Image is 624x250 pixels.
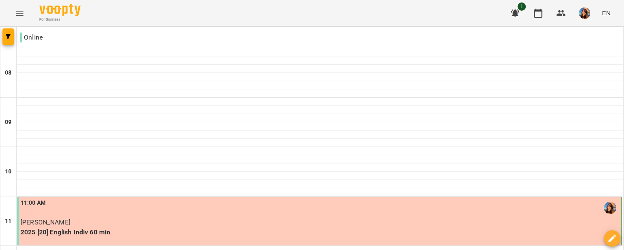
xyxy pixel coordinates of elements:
[579,7,591,19] img: a3cfe7ef423bcf5e9dc77126c78d7dbf.jpg
[5,217,12,226] h6: 11
[21,218,70,226] span: [PERSON_NAME]
[5,68,12,77] h6: 08
[10,3,30,23] button: Menu
[39,4,81,16] img: Voopty Logo
[21,199,46,208] label: 11:00 AM
[5,167,12,176] h6: 10
[599,5,614,21] button: EN
[604,202,617,214] img: Вербова Єлизавета Сергіївна (а)
[518,2,526,11] span: 1
[21,227,620,237] p: 2025 [20] English Indiv 60 min
[5,118,12,127] h6: 09
[20,33,43,42] p: Online
[39,17,81,22] span: For Business
[602,9,611,17] span: EN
